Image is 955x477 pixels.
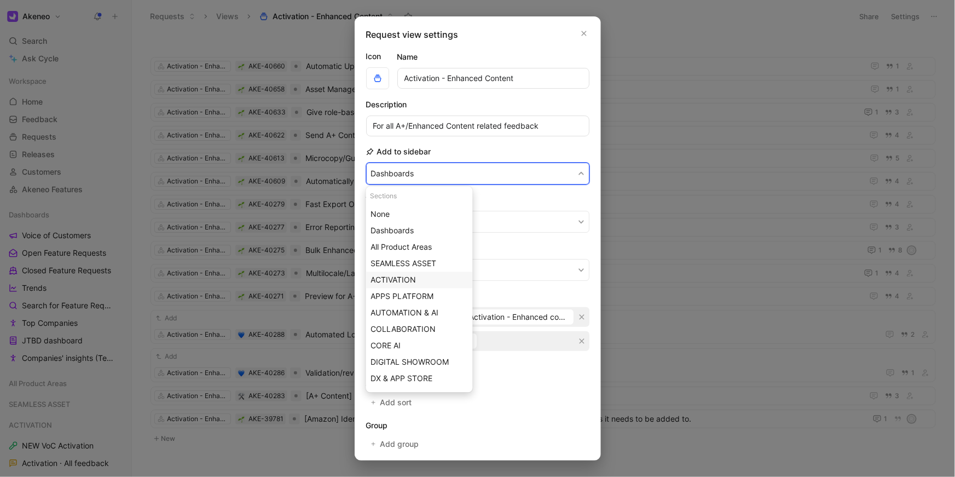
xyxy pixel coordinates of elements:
div: None [371,208,468,221]
span: APPS PLATFORM [371,291,434,301]
span: COLLABORATION [371,324,436,334]
span: SEAMLESS ASSET [371,258,437,268]
span: ACTIVATION [371,275,416,284]
span: CORE AI [371,341,401,350]
span: DIGITAL SHOWROOM [371,357,449,366]
span: AUTOMATION & AI [371,308,439,317]
span: Dashboards [371,226,414,235]
span: DX & APP STORE [371,373,433,383]
span: All Product Areas [371,242,432,251]
div: Sections [371,191,468,202]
